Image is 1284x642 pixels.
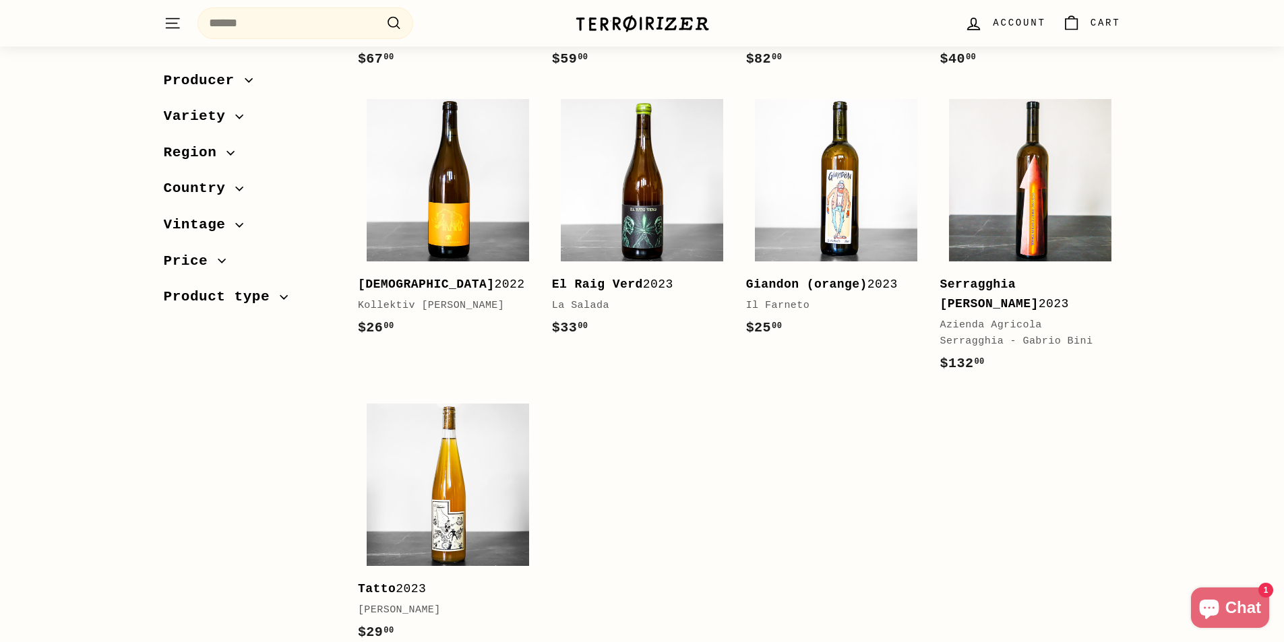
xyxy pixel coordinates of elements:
[358,582,396,596] b: Tatto
[164,106,236,129] span: Variety
[164,250,218,273] span: Price
[164,102,336,139] button: Variety
[552,320,588,335] span: $33
[940,51,977,67] span: $40
[164,69,245,92] span: Producer
[552,298,719,314] div: La Salada
[993,15,1045,30] span: Account
[552,51,588,67] span: $59
[1091,15,1121,30] span: Cart
[358,90,539,352] a: [DEMOGRAPHIC_DATA]2022Kollektiv [PERSON_NAME]
[164,214,236,236] span: Vintage
[164,141,227,164] span: Region
[746,90,927,352] a: Giandon (orange)2023Il Farneto
[164,178,236,201] span: Country
[384,626,394,635] sup: 00
[358,624,394,640] span: $29
[746,51,783,67] span: $82
[384,53,394,62] sup: 00
[384,321,394,331] sup: 00
[772,321,782,331] sup: 00
[552,278,643,291] b: El Raig Verd
[940,356,985,371] span: $132
[956,3,1053,43] a: Account
[578,53,588,62] sup: 00
[552,90,733,352] a: El Raig Verd2023La Salada
[358,602,525,618] div: [PERSON_NAME]
[164,286,280,309] span: Product type
[164,247,336,283] button: Price
[940,278,1039,311] b: Serragghia [PERSON_NAME]
[358,320,394,335] span: $26
[358,579,525,599] div: 2023
[746,320,783,335] span: $25
[358,275,525,294] div: 2022
[966,53,976,62] sup: 00
[358,51,394,67] span: $67
[1187,587,1273,631] inbox-online-store-chat: Shopify online store chat
[940,90,1121,388] a: Serragghia [PERSON_NAME]2023Azienda Agricola Serragghia - Gabrio Bini
[746,278,867,291] b: Giandon (orange)
[578,321,588,331] sup: 00
[552,275,719,294] div: 2023
[358,298,525,314] div: Kollektiv [PERSON_NAME]
[358,278,495,291] b: [DEMOGRAPHIC_DATA]
[164,283,336,319] button: Product type
[164,138,336,174] button: Region
[164,210,336,247] button: Vintage
[164,174,336,211] button: Country
[746,298,913,314] div: Il Farneto
[940,317,1107,350] div: Azienda Agricola Serragghia - Gabrio Bini
[164,66,336,102] button: Producer
[974,357,984,366] sup: 00
[746,275,913,294] div: 2023
[772,53,782,62] sup: 00
[940,275,1107,314] div: 2023
[1054,3,1129,43] a: Cart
